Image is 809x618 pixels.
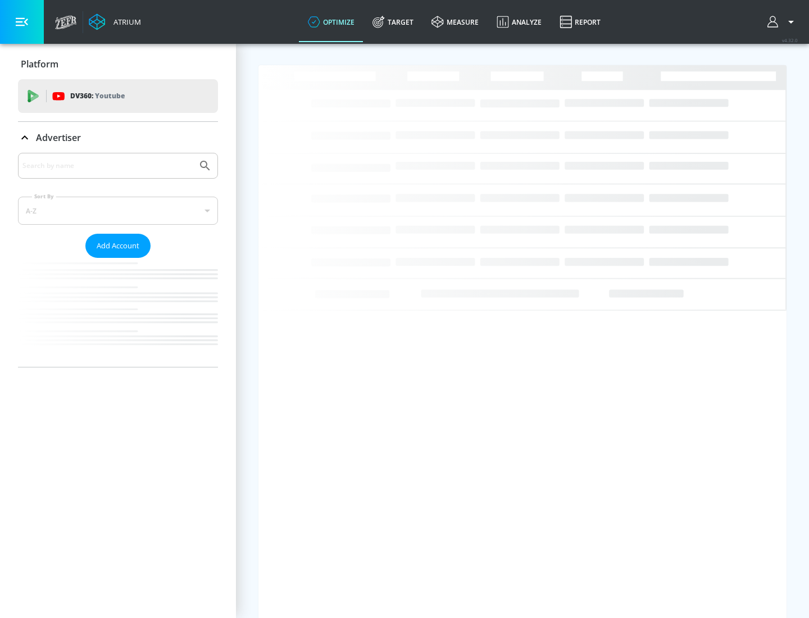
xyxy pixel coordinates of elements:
p: Youtube [95,90,125,102]
div: Platform [18,48,218,80]
a: Report [551,2,610,42]
button: Add Account [85,234,151,258]
span: v 4.32.0 [782,37,798,43]
a: optimize [299,2,363,42]
div: Atrium [109,17,141,27]
div: Advertiser [18,122,218,153]
a: Analyze [488,2,551,42]
p: DV360: [70,90,125,102]
a: measure [422,2,488,42]
div: DV360: Youtube [18,79,218,113]
div: A-Z [18,197,218,225]
a: Atrium [89,13,141,30]
span: Add Account [97,239,139,252]
nav: list of Advertiser [18,258,218,367]
p: Advertiser [36,131,81,144]
div: Advertiser [18,153,218,367]
p: Platform [21,58,58,70]
a: Target [363,2,422,42]
label: Sort By [32,193,56,200]
input: Search by name [22,158,193,173]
